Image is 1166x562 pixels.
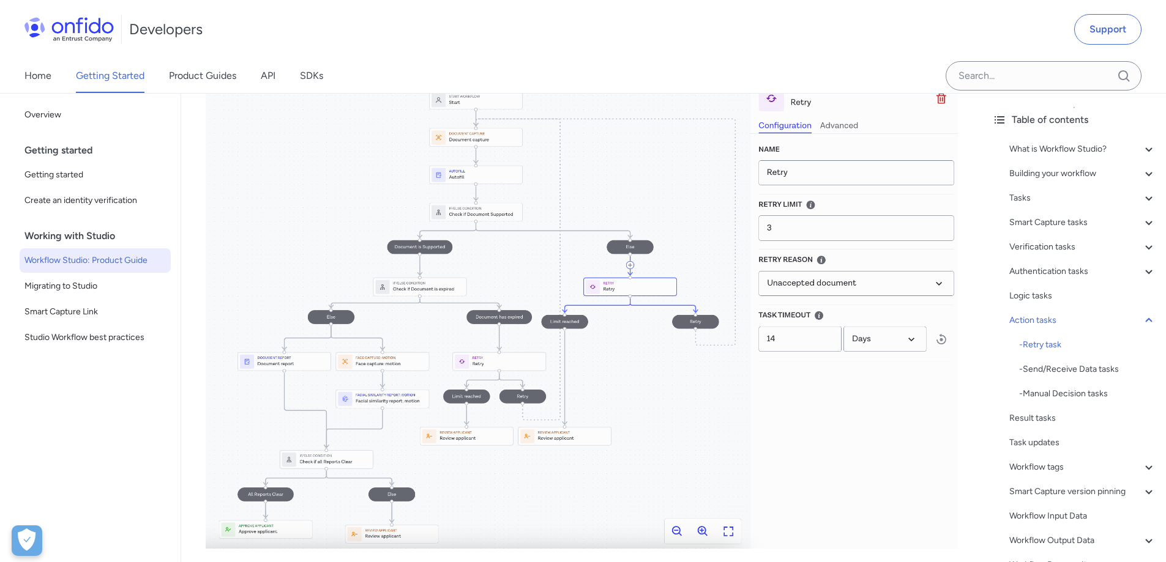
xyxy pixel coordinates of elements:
a: SDKs [300,59,323,93]
span: Workflow Studio: Product Guide [24,253,166,268]
a: API [261,59,275,93]
button: Open Preferences [12,525,42,556]
a: Smart Capture tasks [1009,215,1156,230]
div: - Send/Receive Data tasks [1019,362,1156,377]
a: What is Workflow Studio? [1009,142,1156,157]
a: Workflow Input Data [1009,509,1156,523]
a: Task updates [1009,435,1156,450]
span: Studio Workflow best practices [24,330,166,345]
a: -Send/Receive Data tasks [1019,362,1156,377]
a: Product Guides [169,59,236,93]
a: Home [24,59,51,93]
span: Getting started [24,168,166,182]
img: Adding a retry [206,78,958,549]
a: Logic tasks [1009,289,1156,303]
a: Workflow Studio: Product Guide [20,248,171,273]
div: - Manual Decision tasks [1019,386,1156,401]
a: Result tasks [1009,411,1156,426]
a: Workflow tags [1009,460,1156,475]
a: Smart Capture version pinning [1009,484,1156,499]
a: Workflow Output Data [1009,533,1156,548]
div: Cookie Preferences [12,525,42,556]
a: Studio Workflow best practices [20,325,171,350]
a: Overview [20,103,171,127]
h1: Developers [129,20,203,39]
a: Smart Capture Link [20,300,171,324]
a: Verification tasks [1009,240,1156,254]
input: Onfido search input field [946,61,1142,91]
a: Building your workflow [1009,166,1156,181]
span: Migrating to Studio [24,279,166,294]
div: Table of contents [992,113,1156,127]
span: Smart Capture Link [24,305,166,319]
a: Getting started [20,163,171,187]
span: Create an identity verification [24,193,166,208]
a: Action tasks [1009,313,1156,328]
div: - Retry task [1019,338,1156,352]
a: Support [1074,14,1142,45]
a: Tasks [1009,191,1156,205]
a: -Retry task [1019,338,1156,352]
a: -Manual Decision tasks [1019,386,1156,401]
a: Create an identity verification [20,188,171,213]
div: Working with Studio [24,224,176,248]
a: Migrating to Studio [20,274,171,298]
a: Getting Started [76,59,144,93]
div: Getting started [24,138,176,163]
a: Authentication tasks [1009,264,1156,279]
span: Overview [24,108,166,122]
img: Onfido Logo [24,17,114,42]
